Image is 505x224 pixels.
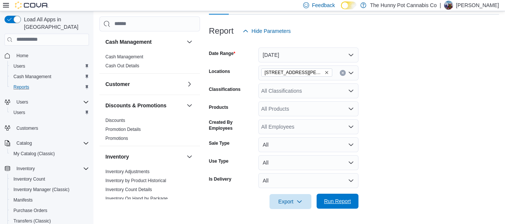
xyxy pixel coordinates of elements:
[10,206,89,215] span: Purchase Orders
[13,84,29,90] span: Reports
[258,155,358,170] button: All
[13,74,51,80] span: Cash Management
[10,206,50,215] a: Purchase Orders
[209,50,235,56] label: Date Range
[105,118,125,123] a: Discounts
[99,52,200,73] div: Cash Management
[13,164,38,173] button: Inventory
[105,187,152,193] span: Inventory Count Details
[13,110,25,116] span: Users
[21,16,89,31] span: Load All Apps in [GEOGRAPHIC_DATA]
[265,69,323,76] span: [STREET_ADDRESS][PERSON_NAME]
[274,194,307,209] span: Export
[105,196,168,202] span: Inventory On Hand by Package
[16,140,32,146] span: Catalog
[13,51,31,60] a: Home
[105,153,129,160] h3: Inventory
[15,1,49,9] img: Cova
[13,123,89,132] span: Customers
[341,1,357,9] input: Dark Mode
[13,176,45,182] span: Inventory Count
[99,116,200,146] div: Discounts & Promotions
[16,99,28,105] span: Users
[209,104,228,110] label: Products
[1,138,92,148] button: Catalog
[105,178,166,183] a: Inventory by Product Historical
[258,47,358,62] button: [DATE]
[13,124,41,133] a: Customers
[105,126,141,132] span: Promotion Details
[105,127,141,132] a: Promotion Details
[324,70,329,75] button: Remove 101 James Snow Pkwy from selection in this group
[10,108,28,117] a: Users
[7,148,92,159] button: My Catalog (Classic)
[240,24,294,39] button: Hide Parameters
[10,72,54,81] a: Cash Management
[370,1,437,10] p: The Hunny Pot Cannabis Co
[7,61,92,71] button: Users
[105,169,150,174] a: Inventory Adjustments
[456,1,499,10] p: [PERSON_NAME]
[105,117,125,123] span: Discounts
[209,68,230,74] label: Locations
[209,27,234,36] h3: Report
[105,187,152,192] a: Inventory Count Details
[105,54,143,59] a: Cash Management
[10,72,89,81] span: Cash Management
[13,187,70,193] span: Inventory Manager (Classic)
[10,149,58,158] a: My Catalog (Classic)
[105,102,184,109] button: Discounts & Promotions
[13,139,35,148] button: Catalog
[209,176,231,182] label: Is Delivery
[105,135,128,141] span: Promotions
[258,137,358,152] button: All
[105,38,152,46] h3: Cash Management
[258,173,358,188] button: All
[105,196,168,201] a: Inventory On Hand by Package
[13,139,89,148] span: Catalog
[10,62,28,71] a: Users
[348,88,354,94] button: Open list of options
[348,70,354,76] button: Open list of options
[16,166,35,172] span: Inventory
[105,178,166,184] span: Inventory by Product Historical
[10,175,89,184] span: Inventory Count
[13,208,47,214] span: Purchase Orders
[10,196,89,205] span: Manifests
[7,205,92,216] button: Purchase Orders
[1,50,92,61] button: Home
[312,1,335,9] span: Feedback
[10,185,89,194] span: Inventory Manager (Classic)
[185,152,194,161] button: Inventory
[440,1,441,10] p: |
[16,125,38,131] span: Customers
[10,196,36,205] a: Manifests
[348,106,354,112] button: Open list of options
[7,71,92,82] button: Cash Management
[185,37,194,46] button: Cash Management
[7,184,92,195] button: Inventory Manager (Classic)
[7,195,92,205] button: Manifests
[1,163,92,174] button: Inventory
[13,197,33,203] span: Manifests
[105,102,166,109] h3: Discounts & Promotions
[10,185,73,194] a: Inventory Manager (Classic)
[13,98,31,107] button: Users
[105,63,139,69] span: Cash Out Details
[1,122,92,133] button: Customers
[105,54,143,60] span: Cash Management
[10,83,89,92] span: Reports
[1,97,92,107] button: Users
[209,119,255,131] label: Created By Employees
[348,124,354,130] button: Open list of options
[340,70,346,76] button: Clear input
[13,98,89,107] span: Users
[105,153,184,160] button: Inventory
[252,27,291,35] span: Hide Parameters
[7,174,92,184] button: Inventory Count
[105,80,130,88] h3: Customer
[105,136,128,141] a: Promotions
[317,194,358,209] button: Run Report
[324,197,351,205] span: Run Report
